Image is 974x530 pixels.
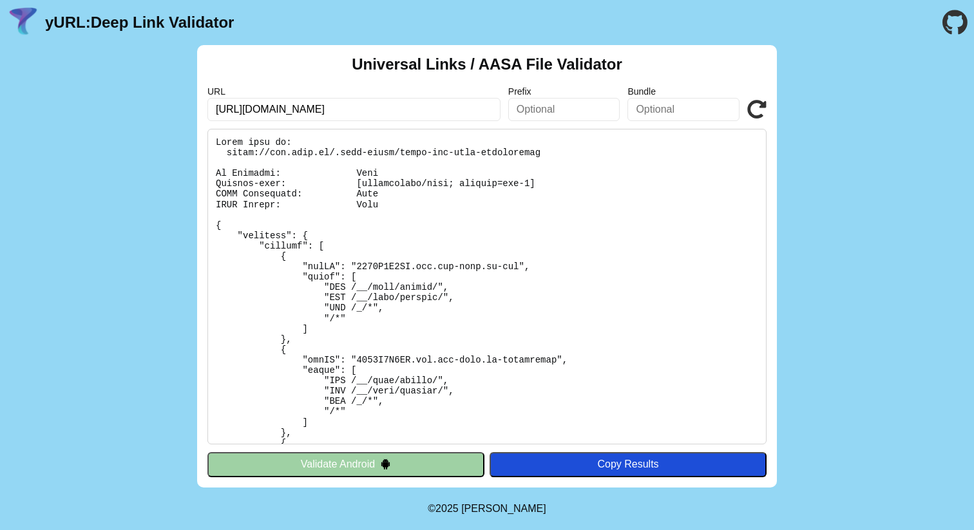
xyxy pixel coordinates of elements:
[496,459,760,470] div: Copy Results
[627,98,740,121] input: Optional
[461,503,546,514] a: Michael Ibragimchayev's Personal Site
[207,98,501,121] input: Required
[508,86,620,97] label: Prefix
[508,98,620,121] input: Optional
[380,459,391,469] img: droidIcon.svg
[207,452,484,477] button: Validate Android
[428,487,546,530] footer: ©
[207,86,501,97] label: URL
[627,86,740,97] label: Bundle
[6,6,40,39] img: yURL Logo
[207,129,767,444] pre: Lorem ipsu do: sitam://con.adip.el/.sedd-eiusm/tempo-inc-utla-etdoloremag Al Enimadmi: Veni Quisn...
[435,503,459,514] span: 2025
[45,14,234,32] a: yURL:Deep Link Validator
[490,452,767,477] button: Copy Results
[352,55,622,73] h2: Universal Links / AASA File Validator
